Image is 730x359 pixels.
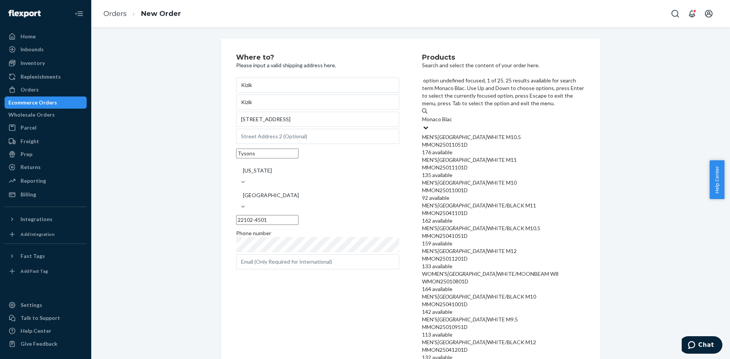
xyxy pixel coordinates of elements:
[422,247,585,255] div: MEN'S WHITE M12
[438,157,487,163] em: [GEOGRAPHIC_DATA]
[422,62,585,69] p: Search and select the content of your order here.
[236,95,399,110] input: Company Name
[236,149,298,158] input: City
[709,160,724,199] button: Help Center
[422,263,452,269] span: 133 available
[682,336,722,355] iframe: Opens a widget where you can chat to one of our agents
[668,6,683,21] button: Open Search Box
[5,312,87,324] button: Talk to Support
[21,138,39,145] div: Freight
[438,225,487,231] em: [GEOGRAPHIC_DATA]
[422,209,585,217] div: MMON25041101D
[422,240,452,247] span: 159 available
[422,323,585,331] div: MMON25010951D
[5,338,87,350] button: Give Feedback
[21,215,52,223] div: Integrations
[21,86,39,93] div: Orders
[5,175,87,187] a: Reporting
[701,6,716,21] button: Open account menu
[5,148,87,160] a: Prep
[5,325,87,337] a: Help Center
[5,57,87,69] a: Inventory
[422,346,585,354] div: MMON25041201D
[21,150,32,158] div: Prep
[5,161,87,173] a: Returns
[422,255,585,263] div: MMON25011201D
[422,195,449,201] span: 92 available
[5,135,87,147] a: Freight
[422,331,452,338] span: 113 available
[236,215,298,225] input: ZIP Code
[422,225,585,232] div: MEN'S WHITE/BLACK M10.5
[243,191,299,199] div: [GEOGRAPHIC_DATA]
[422,308,452,315] span: 142 available
[21,124,36,131] div: Parcel
[422,149,452,155] span: 176 available
[8,10,41,17] img: Flexport logo
[422,77,585,107] p: option undefined focused, 1 of 25. 25 results available for search term Monaco Blac. Use Up and D...
[422,133,585,141] div: MEN'S WHITE M10.5
[422,54,585,62] h2: Products
[422,338,585,346] div: MEN'S WHITE/BLACK M12
[242,191,243,199] input: [GEOGRAPHIC_DATA]
[5,71,87,83] a: Replenishments
[5,43,87,55] a: Inbounds
[422,316,585,323] div: MEN'S WHITE M9.5
[236,230,271,236] span: Phone number
[236,129,399,144] input: Street Address 2 (Optional)
[684,6,700,21] button: Open notifications
[8,111,55,119] div: Wholesale Orders
[422,278,585,285] div: WMON25010801D
[438,339,487,345] em: [GEOGRAPHIC_DATA]
[422,172,452,178] span: 135 available
[5,122,87,134] a: Parcel
[21,177,46,185] div: Reporting
[5,299,87,311] a: Settings
[5,30,87,43] a: Home
[236,62,399,69] p: Please input a valid shipping address here.
[438,179,487,186] em: [GEOGRAPHIC_DATA]
[21,268,48,274] div: Add Fast Tag
[21,163,41,171] div: Returns
[5,265,87,277] a: Add Fast Tag
[21,33,36,40] div: Home
[21,191,36,198] div: Billing
[422,164,585,171] div: MMON25011101D
[438,293,487,300] em: [GEOGRAPHIC_DATA]
[422,286,452,292] span: 164 available
[422,179,585,187] div: MEN'S WHITE M10
[236,54,399,62] h2: Where to?
[438,134,487,140] em: [GEOGRAPHIC_DATA]
[422,217,452,224] span: 162 available
[422,187,585,194] div: MMON25011001D
[103,9,127,18] a: Orders
[422,202,585,209] div: MEN'S WHITE/BLACK M11
[243,167,272,174] div: [US_STATE]
[236,77,399,93] input: First & Last Name
[236,112,399,127] input: Street Address
[438,248,487,254] em: [GEOGRAPHIC_DATA]
[21,314,60,322] div: Talk to Support
[5,228,87,240] a: Add Integration
[5,188,87,201] a: Billing
[422,232,585,240] div: MMON25041051D
[21,231,54,237] div: Add Integration
[8,99,57,106] div: Ecommerce Orders
[21,59,45,67] div: Inventory
[5,96,87,109] a: Ecommerce Orders
[21,252,45,260] div: Fast Tags
[422,293,585,300] div: MEN'S WHITE/BLACK M10
[422,270,585,278] div: WOMEN'S WHITE/MOONBEAM W8
[438,202,487,209] em: [GEOGRAPHIC_DATA]
[422,156,585,164] div: MEN'S WHITE M11
[5,109,87,121] a: Wholesale Orders
[21,46,44,53] div: Inbounds
[242,167,243,174] input: [US_STATE]
[422,141,585,149] div: MMON25011051D
[141,9,181,18] a: New Order
[97,3,187,25] ol: breadcrumbs
[21,340,57,348] div: Give Feedback
[21,301,42,309] div: Settings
